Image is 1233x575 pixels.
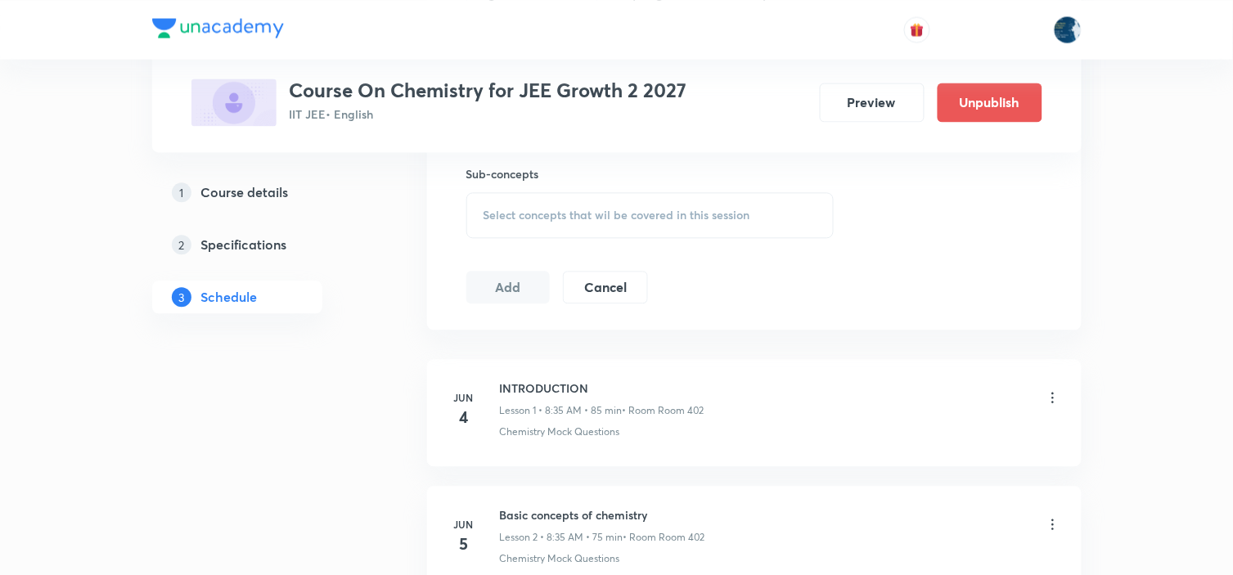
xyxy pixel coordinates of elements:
[820,83,925,122] button: Preview
[500,403,623,418] p: Lesson 1 • 8:35 AM • 85 min
[448,517,480,532] h6: Jun
[290,106,687,123] p: IIT JEE • English
[448,390,480,405] h6: Jun
[500,506,705,523] h6: Basic concepts of chemistry
[563,271,647,303] button: Cancel
[466,271,551,303] button: Add
[201,287,258,307] h5: Schedule
[191,79,277,126] img: 077B695B-1099-4F1A-A8A5-20D89A5F2D8D_plus.png
[910,22,925,37] img: avatar
[201,182,289,202] h5: Course details
[904,16,930,43] button: avatar
[1054,16,1082,43] img: Lokeshwar Chiluveru
[500,551,620,566] p: Chemistry Mock Questions
[172,182,191,202] p: 1
[152,18,284,38] img: Company Logo
[500,530,623,545] p: Lesson 2 • 8:35 AM • 75 min
[172,235,191,254] p: 2
[623,403,704,418] p: • Room Room 402
[448,532,480,556] h4: 5
[466,165,835,182] h6: Sub-concepts
[152,18,284,42] a: Company Logo
[448,405,480,429] h4: 4
[152,228,375,261] a: 2Specifications
[623,530,705,545] p: • Room Room 402
[152,176,375,209] a: 1Course details
[290,79,687,102] h3: Course On Chemistry for JEE Growth 2 2027
[201,235,287,254] h5: Specifications
[172,287,191,307] p: 3
[500,380,704,397] h6: INTRODUCTION
[484,209,750,222] span: Select concepts that wil be covered in this session
[500,425,620,439] p: Chemistry Mock Questions
[938,83,1042,122] button: Unpublish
